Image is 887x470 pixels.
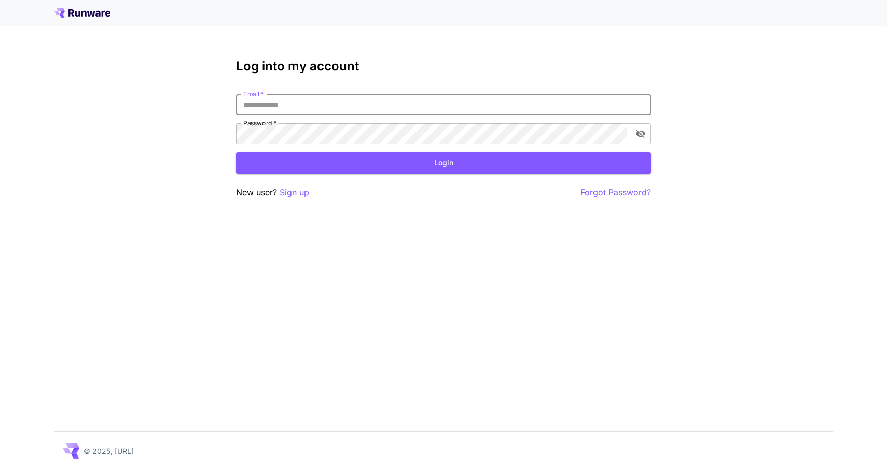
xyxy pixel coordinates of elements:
button: toggle password visibility [631,124,650,143]
button: Forgot Password? [580,186,651,199]
label: Email [243,90,264,98]
h3: Log into my account [236,59,651,74]
button: Login [236,152,651,174]
button: Sign up [280,186,309,199]
label: Password [243,119,276,127]
p: © 2025, [URL] [84,446,134,457]
p: New user? [236,186,309,199]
